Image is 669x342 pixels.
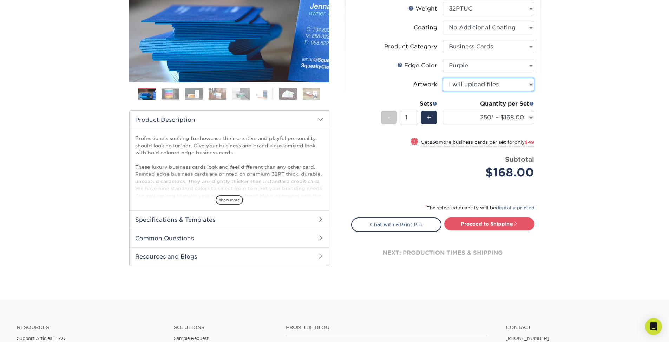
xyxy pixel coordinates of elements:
img: Business Cards 03 [185,88,203,100]
img: Business Cards 02 [162,88,179,99]
div: next: production times & shipping [351,232,534,274]
img: Business Cards 05 [232,88,250,100]
span: only [514,140,534,145]
small: Get more business cards per set for [421,140,534,147]
h2: Common Questions [130,229,329,247]
a: Contact [506,324,652,330]
a: Sample Request [174,336,209,341]
div: Artwork [413,80,437,89]
a: digitally printed [496,205,534,210]
img: Business Cards 08 [303,88,320,100]
h4: Resources [17,324,163,330]
a: Chat with a Print Pro [351,217,441,232]
div: Sets [381,100,437,108]
small: The selected quantity will be [425,205,534,210]
p: Professionals seeking to showcase their creative and playful personality should look no further. ... [135,135,323,270]
strong: 250 [429,140,439,145]
div: Edge Color [397,61,437,70]
img: Business Cards 01 [138,86,156,103]
div: $168.00 [448,164,534,181]
h4: Solutions [174,324,275,330]
span: $49 [525,140,534,145]
div: Coating [414,24,437,32]
img: Business Cards 06 [256,88,273,100]
a: Support Articles | FAQ [17,336,66,341]
h2: Product Description [130,111,329,129]
span: ! [413,138,415,146]
span: + [427,112,431,123]
h2: Resources and Blogs [130,247,329,266]
a: Proceed to Shipping [444,217,534,230]
h4: From the Blog [286,324,487,330]
h2: Specifications & Templates [130,210,329,229]
a: [PHONE_NUMBER] [506,336,549,341]
div: Product Category [384,42,437,51]
div: Open Intercom Messenger [645,318,662,335]
div: Quantity per Set [443,100,534,108]
div: Weight [408,5,437,13]
span: show more [216,195,243,205]
strong: Subtotal [505,155,534,163]
img: Business Cards 04 [209,88,226,100]
img: Business Cards 07 [279,88,297,100]
span: - [387,112,391,123]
